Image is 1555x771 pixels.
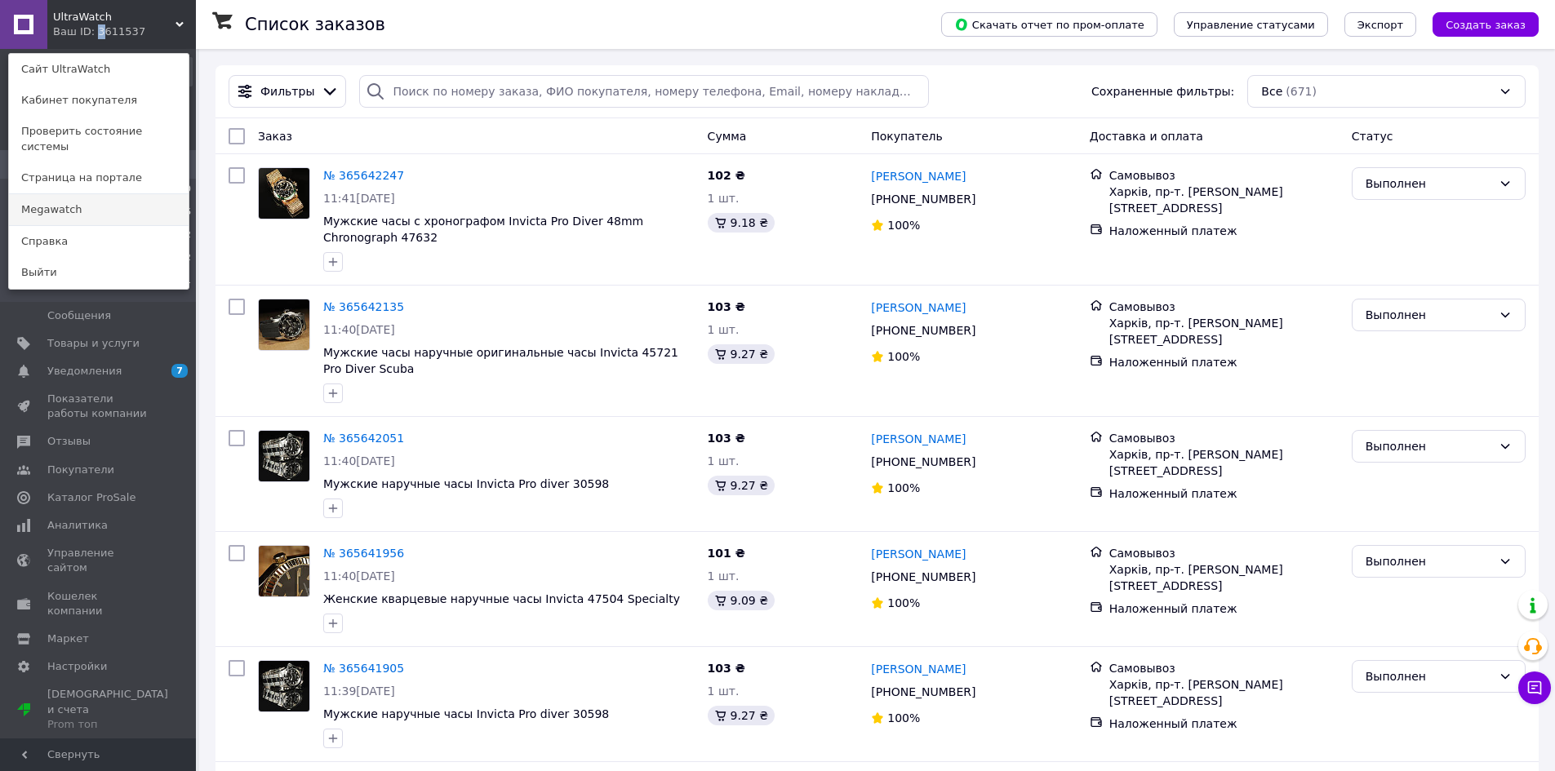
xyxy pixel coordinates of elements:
[323,300,404,313] a: № 365642135
[1109,660,1339,676] div: Самовывоз
[258,167,310,219] a: Фото товару
[259,168,309,219] img: Фото товару
[887,350,920,363] span: 100%
[1366,667,1492,685] div: Выполнен
[1090,130,1203,143] span: Доставка и оплата
[258,430,310,482] a: Фото товару
[1344,12,1416,37] button: Экспорт
[1366,552,1492,570] div: Выполнен
[323,707,609,720] a: Мужские наручные часы Invicta Pro diver 30598
[53,24,122,39] div: Ваш ID: 3611537
[1109,167,1339,184] div: Самовывоз
[1446,19,1526,31] span: Создать заказ
[1109,545,1339,561] div: Самовывоз
[47,463,114,477] span: Покупатели
[323,454,395,467] span: 11:40[DATE]
[708,213,775,233] div: 9.18 ₴
[1109,485,1339,502] div: Наложенный платеж
[47,546,151,575] span: Управление сайтом
[708,130,747,143] span: Сумма
[1091,83,1234,100] span: Сохраненные фильтры:
[871,661,966,677] a: [PERSON_NAME]
[1109,315,1339,348] div: Харків, пр-т. [PERSON_NAME][STREET_ADDRESS]
[9,85,189,116] a: Кабинет покупателя
[708,547,745,560] span: 101 ₴
[887,219,920,232] span: 100%
[887,711,920,724] span: 100%
[708,432,745,445] span: 103 ₴
[259,661,309,711] img: Фото товару
[259,546,309,596] img: Фото товару
[1357,19,1403,31] span: Экспорт
[941,12,1157,37] button: Скачать отчет по пром-оплате
[1174,12,1328,37] button: Управление статусами
[47,687,168,732] span: [DEMOGRAPHIC_DATA] и счета
[323,477,609,490] a: Мужские наручные часы Invicta Pro diver 30598
[47,434,91,449] span: Отзывы
[1109,184,1339,216] div: Харків, пр-т. [PERSON_NAME][STREET_ADDRESS]
[47,659,107,674] span: Настройки
[871,168,966,184] a: [PERSON_NAME]
[47,518,108,533] span: Аналитика
[323,662,404,675] a: № 365641905
[708,323,740,336] span: 1 шт.
[9,54,189,85] a: Сайт UltraWatch
[258,545,310,597] a: Фото товару
[1109,676,1339,709] div: Харків, пр-т. [PERSON_NAME][STREET_ADDRESS]
[708,192,740,205] span: 1 шт.
[1261,83,1282,100] span: Все
[708,685,740,698] span: 1 шт.
[323,192,395,205] span: 11:41[DATE]
[9,116,189,162] a: Проверить состояние системы
[868,450,979,473] div: [PHONE_NUMBER]
[1366,306,1492,324] div: Выполнен
[708,454,740,467] span: 1 шт.
[359,75,928,108] input: Поиск по номеру заказа, ФИО покупателя, номеру телефона, Email, номеру накладной
[1109,561,1339,594] div: Харків, пр-т. [PERSON_NAME][STREET_ADDRESS]
[1286,85,1317,98] span: (671)
[9,162,189,193] a: Страница на портале
[868,565,979,588] div: [PHONE_NUMBER]
[868,188,979,210] div: [PHONE_NUMBER]
[53,10,175,24] span: UltraWatch
[9,226,189,257] a: Справка
[9,257,189,288] a: Выйти
[1187,19,1315,31] span: Управление статусами
[171,364,188,378] span: 7
[323,346,678,375] span: Мужские часы наручные оригинальные часы Invicta 45721 Pro Diver Scuba
[1109,299,1339,315] div: Самовывоз
[708,300,745,313] span: 103 ₴
[47,717,168,732] div: Prom топ
[708,706,775,725] div: 9.27 ₴
[258,660,310,712] a: Фото товару
[323,569,395,583] span: 11:40[DATE]
[323,432,404,445] a: № 365642051
[708,344,775,364] div: 9.27 ₴
[323,215,643,244] a: Мужские часы с хронографом Invicta Pro Diver 48mm Chronograph 47632
[9,194,189,225] a: Megawatch
[708,169,745,182] span: 102 ₴
[871,546,966,562] a: [PERSON_NAME]
[47,336,140,351] span: Товары и услуги
[708,569,740,583] span: 1 шт.
[245,15,385,34] h1: Список заказов
[47,490,136,505] span: Каталог ProSale
[887,481,920,494] span: 100%
[47,308,111,323] span: Сообщения
[871,130,943,143] span: Покупатель
[259,299,309,350] img: Фото товару
[1109,600,1339,617] div: Наложенный платеж
[323,169,404,182] a: № 365642247
[47,589,151,618] span: Кошелек компании
[47,392,151,421] span: Показатели работы компании
[708,591,775,610] div: 9.09 ₴
[323,685,395,698] span: 11:39[DATE]
[954,17,1144,32] span: Скачать отчет по пром-оплате
[871,431,966,447] a: [PERSON_NAME]
[868,319,979,342] div: [PHONE_NUMBER]
[323,592,680,605] a: Женские кварцевые наручные часы Invicta 47504 Specialty
[1352,130,1393,143] span: Статус
[871,299,966,316] a: [PERSON_NAME]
